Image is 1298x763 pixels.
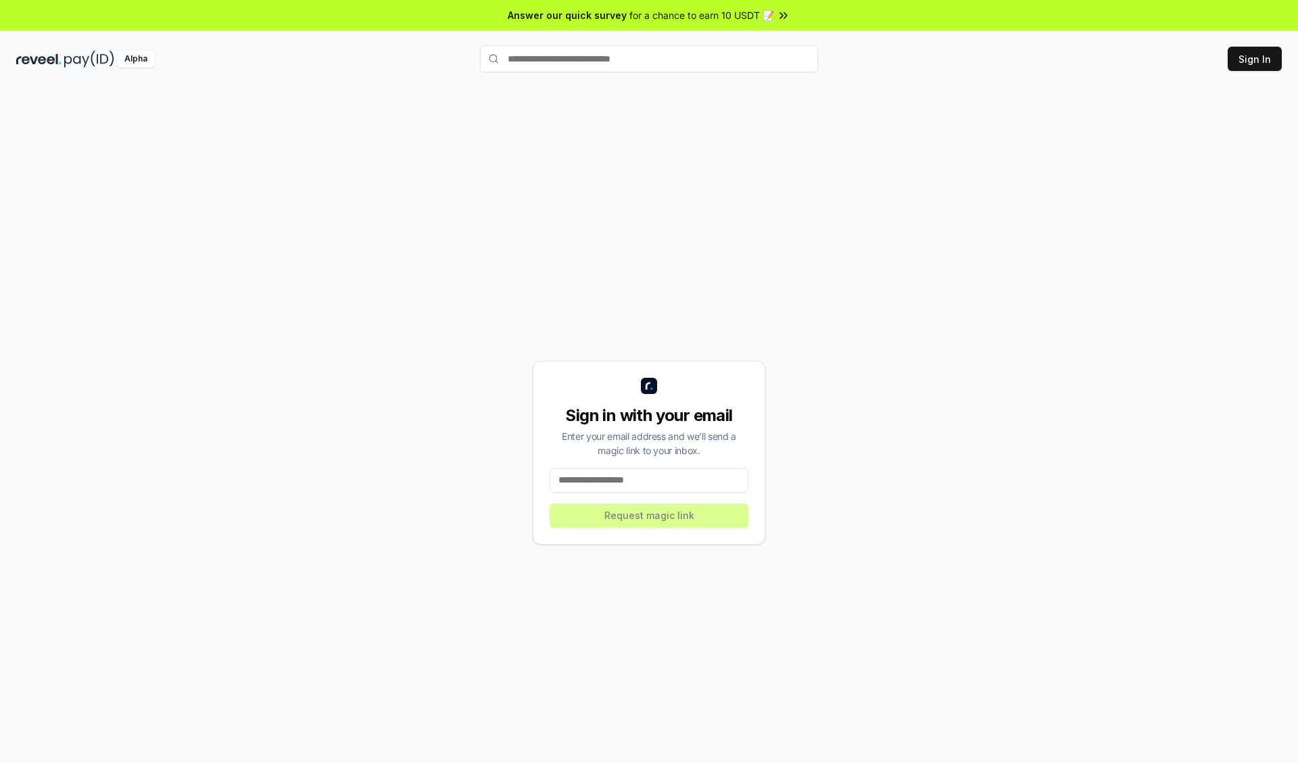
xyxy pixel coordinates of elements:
span: Answer our quick survey [508,8,627,22]
div: Alpha [117,51,155,68]
span: for a chance to earn 10 USDT 📝 [629,8,774,22]
img: pay_id [64,51,114,68]
div: Enter your email address and we’ll send a magic link to your inbox. [550,429,748,458]
div: Sign in with your email [550,405,748,426]
img: logo_small [641,378,657,394]
button: Sign In [1228,47,1282,71]
img: reveel_dark [16,51,62,68]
